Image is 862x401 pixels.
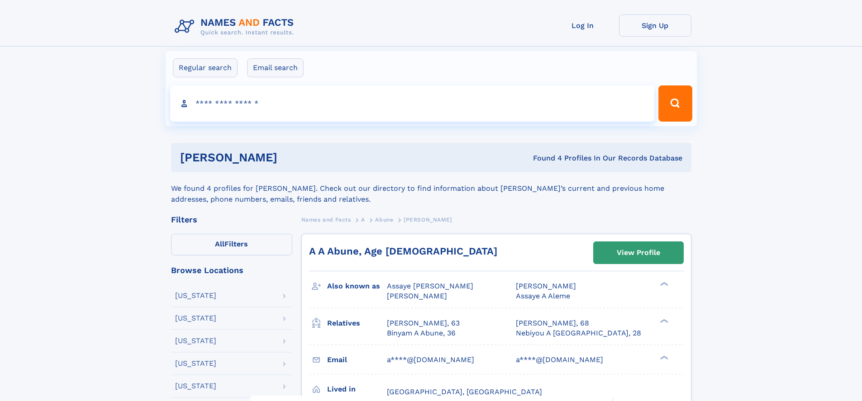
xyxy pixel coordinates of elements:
[175,360,216,367] div: [US_STATE]
[327,382,387,397] h3: Lived in
[175,315,216,322] div: [US_STATE]
[619,14,691,37] a: Sign Up
[658,318,669,324] div: ❯
[658,281,669,287] div: ❯
[175,337,216,344] div: [US_STATE]
[375,217,393,223] span: Abune
[658,354,669,360] div: ❯
[171,216,292,224] div: Filters
[175,382,216,390] div: [US_STATE]
[387,387,542,396] span: [GEOGRAPHIC_DATA], [GEOGRAPHIC_DATA]
[301,214,351,225] a: Names and Facts
[387,282,473,290] span: Assaye [PERSON_NAME]
[547,14,619,37] a: Log In
[180,152,405,163] h1: [PERSON_NAME]
[516,318,589,328] a: [PERSON_NAME], 68
[516,282,576,290] span: [PERSON_NAME]
[171,266,292,274] div: Browse Locations
[170,85,655,122] input: search input
[516,328,641,338] a: Nebiyou A [GEOGRAPHIC_DATA], 28
[387,292,447,300] span: [PERSON_NAME]
[171,14,301,39] img: Logo Names and Facts
[405,153,682,163] div: Found 4 Profiles In Our Records Database
[387,328,456,338] a: Binyam A Abune, 36
[361,217,365,223] span: A
[327,278,387,294] h3: Also known as
[658,85,692,122] button: Search Button
[516,292,570,300] span: Assaye A Aleme
[375,214,393,225] a: Abune
[309,245,497,257] a: A A Abune, Age [DEMOGRAPHIC_DATA]
[387,318,460,328] a: [PERSON_NAME], 63
[361,214,365,225] a: A
[171,234,292,255] label: Filters
[215,240,224,248] span: All
[175,292,216,299] div: [US_STATE]
[327,316,387,331] h3: Relatives
[247,58,304,77] label: Email search
[327,352,387,368] h3: Email
[617,242,660,263] div: View Profile
[404,217,452,223] span: [PERSON_NAME]
[173,58,238,77] label: Regular search
[594,242,683,264] a: View Profile
[171,172,691,205] div: We found 4 profiles for [PERSON_NAME]. Check out our directory to find information about [PERSON_...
